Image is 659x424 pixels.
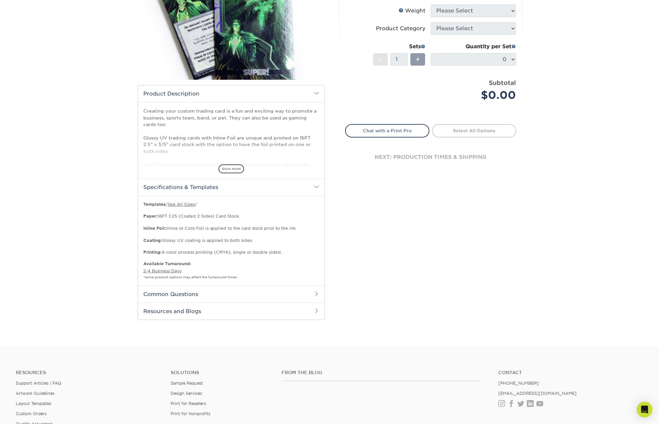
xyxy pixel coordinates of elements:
[143,238,162,243] strong: Coating:
[138,286,324,303] h2: Common Questions
[171,391,202,396] a: Design Services
[498,391,577,396] a: [EMAIL_ADDRESS][DOMAIN_NAME]
[431,43,516,51] div: Quantity per Set
[373,43,425,51] div: Sets
[436,87,516,103] div: $0.00
[171,411,210,416] a: Print for Nonprofits
[637,402,652,417] div: Open Intercom Messenger
[171,401,206,406] a: Print for Resellers
[143,261,191,266] b: Available Turnaround:
[399,7,425,15] div: Weight
[379,54,382,64] span: -
[171,370,271,375] h4: Solutions
[432,124,516,137] a: Select All Options
[171,381,203,386] a: Sample Request
[498,370,643,375] a: Contact
[16,381,61,386] a: Support Articles | FAQ
[143,202,165,207] b: Templates
[138,179,324,196] h2: Specifications & Templates
[489,79,516,86] strong: Subtotal
[376,25,425,32] div: Product Category
[498,381,539,386] a: [PHONE_NUMBER]
[281,370,481,375] h4: From the Blog
[168,202,195,207] a: See All Sizes
[143,108,319,181] p: Creating your custom trading card is a fun and exciting way to promote a business, sports team, b...
[16,391,54,396] a: Artwork Guidelines
[143,268,181,273] a: 2-4 Business Days
[416,54,420,64] span: +
[138,85,324,102] h2: Product Description
[345,138,516,177] div: next: production times & shipping
[16,370,161,375] h4: Resources
[143,226,166,231] strong: Inline Foil:
[143,201,319,256] p: / / 16PT C2S (Coated 2 Sides) Card Stock. Inline or Cold Foil is applied to the card stock prior ...
[345,124,429,137] a: Chat with a Print Pro
[218,164,244,173] span: show more
[138,303,324,320] h2: Resources and Blogs
[143,214,157,219] strong: Paper:
[143,250,162,255] strong: Printing:
[143,275,237,279] small: *some product options may affect the turnaround times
